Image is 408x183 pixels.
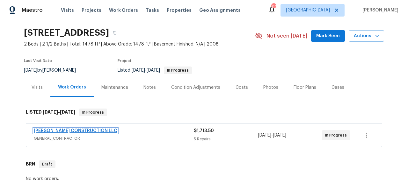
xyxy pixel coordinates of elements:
[58,84,86,90] div: Work Orders
[325,132,349,138] span: In Progress
[143,84,156,91] div: Notes
[24,154,384,174] div: BRN Draft
[24,30,109,36] h2: [STREET_ADDRESS]
[22,7,43,13] span: Maestro
[40,161,55,167] span: Draft
[101,84,128,91] div: Maintenance
[311,30,345,42] button: Mark Seen
[32,84,43,91] div: Visits
[349,30,384,42] button: Actions
[294,84,316,91] div: Floor Plans
[132,68,160,73] span: -
[147,68,160,73] span: [DATE]
[171,84,220,91] div: Condition Adjustments
[26,160,35,168] h6: BRN
[61,7,74,13] span: Visits
[26,176,382,182] div: No work orders.
[34,135,194,142] span: GENERAL_CONTRACTOR
[316,32,340,40] span: Mark Seen
[24,102,384,123] div: LISTED [DATE]-[DATE]In Progress
[286,7,330,13] span: [GEOGRAPHIC_DATA]
[80,109,106,116] span: In Progress
[26,109,75,116] h6: LISTED
[24,67,84,74] div: by [PERSON_NAME]
[43,110,75,114] span: -
[82,7,101,13] span: Projects
[360,7,398,13] span: [PERSON_NAME]
[132,68,145,73] span: [DATE]
[118,68,192,73] span: Listed
[43,110,58,114] span: [DATE]
[118,59,132,63] span: Project
[109,27,120,39] button: Copy Address
[271,4,276,10] div: 110
[109,7,138,13] span: Work Orders
[258,133,271,137] span: [DATE]
[236,84,248,91] div: Costs
[258,132,286,138] span: -
[146,8,159,12] span: Tasks
[164,68,191,72] span: In Progress
[266,33,307,39] span: Not seen [DATE]
[24,68,37,73] span: [DATE]
[194,129,214,133] span: $1,713.50
[24,59,52,63] span: Last Visit Date
[273,133,286,137] span: [DATE]
[331,84,344,91] div: Cases
[199,7,241,13] span: Geo Assignments
[60,110,75,114] span: [DATE]
[194,136,258,142] div: 5 Repairs
[167,7,192,13] span: Properties
[354,32,379,40] span: Actions
[263,84,278,91] div: Photos
[24,41,255,47] span: 2 Beds | 2 1/2 Baths | Total: 1478 ft² | Above Grade: 1478 ft² | Basement Finished: N/A | 2008
[34,129,117,133] a: [PERSON_NAME] CONSTRUCTION LLC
